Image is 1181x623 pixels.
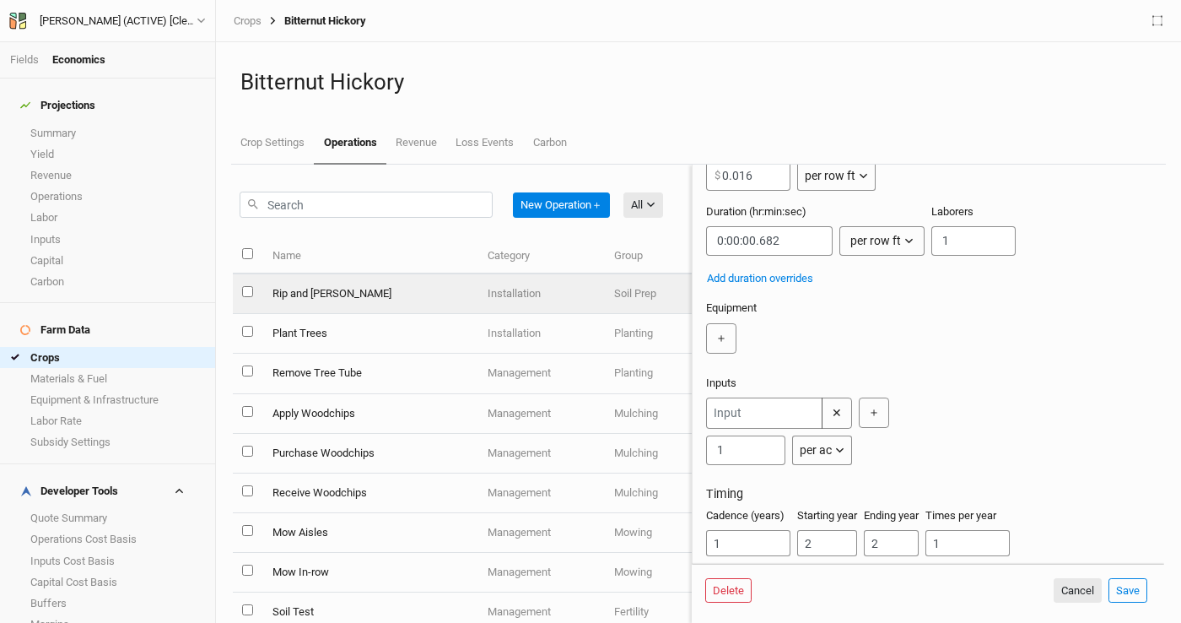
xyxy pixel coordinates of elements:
[242,604,253,615] input: select this item
[262,553,477,593] td: Mow In-row
[706,376,736,391] label: Inputs
[605,394,731,434] td: Mulching
[715,168,720,183] label: $
[262,394,477,434] td: Apply Woodchips
[262,354,477,393] td: Remove Tree Tube
[262,14,366,28] div: Bitternut Hickory
[20,323,90,337] div: Farm Data
[52,52,105,68] div: Economics
[314,122,386,165] a: Operations
[797,508,857,523] label: Starting year
[605,513,731,553] td: Mowing
[262,238,477,274] th: Name
[10,474,205,508] h4: Developer Tools
[925,530,1010,556] input: Times
[242,565,253,576] input: select this item
[240,192,493,218] input: Search
[478,513,605,553] td: Management
[40,13,197,30] div: Warehime (ACTIVE) [Cleaned up OpEx]
[706,269,814,288] button: Add duration overrides
[706,301,757,316] label: Equipment
[478,354,605,393] td: Management
[706,204,806,219] label: Duration (hr:min:sec)
[478,238,605,274] th: Category
[262,314,477,354] td: Plant Trees
[605,238,731,274] th: Group
[242,525,253,536] input: select this item
[20,485,118,498] div: Developer Tools
[605,553,731,593] td: Mowing
[262,513,477,553] td: Mow Aisles
[242,366,253,377] input: select this item
[797,161,876,191] button: per row ft
[478,434,605,474] td: Management
[706,530,790,556] input: Cadence
[240,69,1157,95] h1: Bitternut Hickory
[231,122,314,163] a: Crop Settings
[478,474,605,513] td: Management
[931,204,973,219] label: Laborers
[792,436,852,465] button: per ac
[605,474,731,513] td: Mulching
[706,398,822,429] input: Input
[513,192,610,218] button: New Operation＋
[242,485,253,496] input: select this item
[242,446,253,457] input: select this item
[478,314,605,354] td: Installation
[242,248,253,259] input: select all items
[850,232,901,250] div: per row ft
[605,354,731,393] td: Planting
[706,508,785,523] label: Cadence (years)
[864,530,919,556] input: End
[859,398,889,428] button: ＋
[605,314,731,354] td: Planting
[706,487,1151,501] h3: Timing
[8,12,207,30] button: [PERSON_NAME] (ACTIVE) [Cleaned up OpEx]
[623,192,663,218] button: All
[234,14,262,28] a: Crops
[40,13,197,30] div: [PERSON_NAME] (ACTIVE) [Cleaned up OpEx]
[706,323,736,354] button: ＋
[262,434,477,474] td: Purchase Woodchips
[446,122,523,163] a: Loss Events
[242,406,253,417] input: select this item
[839,226,925,256] button: per row ft
[478,553,605,593] td: Management
[822,398,852,429] button: ✕
[605,274,731,314] td: Soil Prep
[242,326,253,337] input: select this item
[478,274,605,314] td: Installation
[605,434,731,474] td: Mulching
[242,286,253,297] input: select this item
[805,167,855,185] div: per row ft
[20,99,95,112] div: Projections
[478,394,605,434] td: Management
[706,226,833,256] input: 12:34:56
[262,274,477,314] td: Rip and [PERSON_NAME]
[797,530,857,556] input: Start
[800,442,832,459] div: per ac
[631,197,643,214] div: All
[864,508,919,523] label: Ending year
[925,508,996,523] label: Times per year
[262,474,477,513] td: Receive Woodchips
[10,53,39,66] a: Fields
[524,122,576,163] a: Carbon
[386,122,446,163] a: Revenue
